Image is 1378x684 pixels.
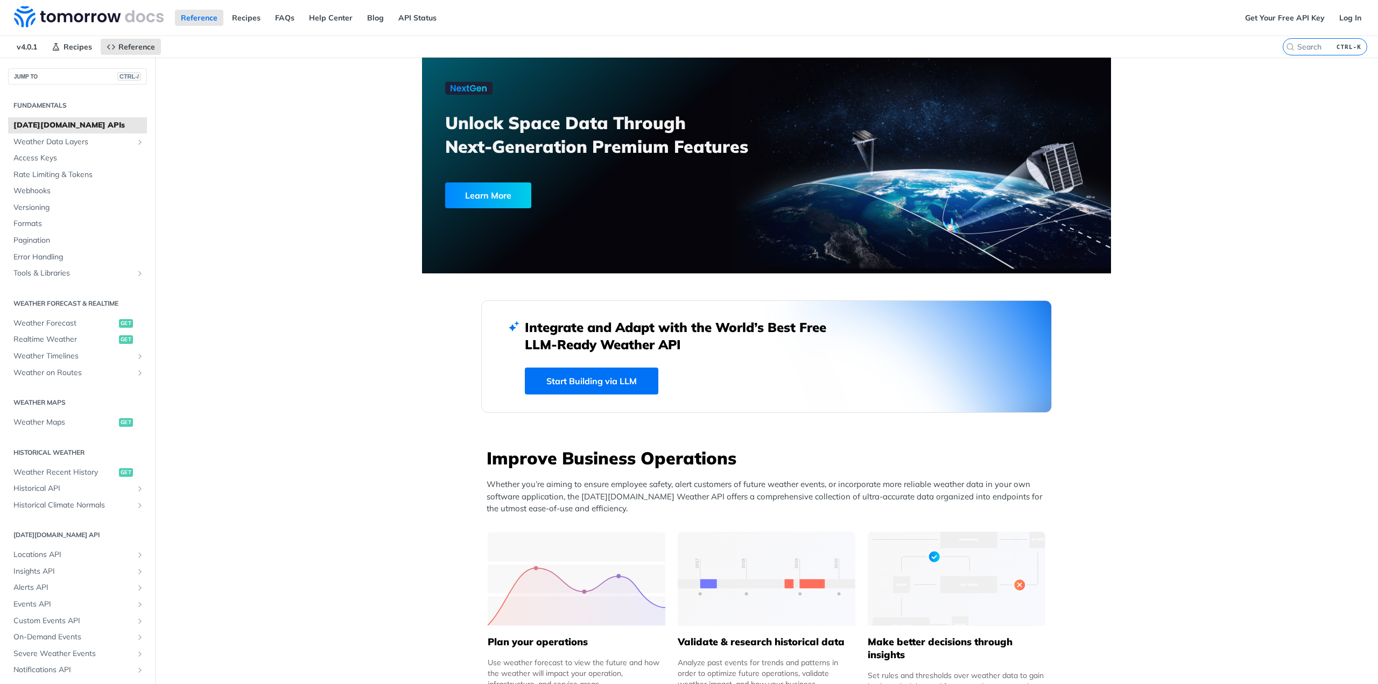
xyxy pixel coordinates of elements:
span: Formats [13,218,144,229]
a: Error Handling [8,249,147,265]
span: get [119,319,133,328]
button: Show subpages for Weather on Routes [136,369,144,377]
a: Custom Events APIShow subpages for Custom Events API [8,613,147,629]
button: Show subpages for Custom Events API [136,617,144,625]
a: Weather Recent Historyget [8,464,147,481]
a: Tools & LibrariesShow subpages for Tools & Libraries [8,265,147,281]
h5: Make better decisions through insights [868,636,1045,661]
a: Notifications APIShow subpages for Notifications API [8,662,147,678]
h2: Weather Forecast & realtime [8,299,147,308]
h2: Weather Maps [8,398,147,407]
a: Historical Climate NormalsShow subpages for Historical Climate Normals [8,497,147,513]
a: Weather TimelinesShow subpages for Weather Timelines [8,348,147,364]
span: Tools & Libraries [13,268,133,279]
span: Alerts API [13,582,133,593]
div: Learn More [445,182,531,208]
span: Weather Recent History [13,467,116,478]
a: Get Your Free API Key [1239,10,1331,26]
span: Historical API [13,483,133,494]
span: Weather on Routes [13,368,133,378]
span: Historical Climate Normals [13,500,133,511]
h5: Plan your operations [488,636,665,648]
svg: Search [1286,43,1295,51]
span: Severe Weather Events [13,648,133,659]
a: Reference [175,10,223,26]
a: Webhooks [8,183,147,199]
a: Weather on RoutesShow subpages for Weather on Routes [8,365,147,381]
span: Reference [118,42,155,52]
a: Reference [101,39,161,55]
span: Custom Events API [13,616,133,626]
span: Weather Timelines [13,351,133,362]
a: Weather Data LayersShow subpages for Weather Data Layers [8,134,147,150]
a: FAQs [269,10,300,26]
a: Recipes [226,10,266,26]
h3: Improve Business Operations [487,446,1052,470]
button: Show subpages for Locations API [136,551,144,559]
span: [DATE][DOMAIN_NAME] APIs [13,120,144,131]
h2: Integrate and Adapt with the World’s Best Free LLM-Ready Weather API [525,319,842,353]
a: Insights APIShow subpages for Insights API [8,563,147,580]
a: Severe Weather EventsShow subpages for Severe Weather Events [8,646,147,662]
button: JUMP TOCTRL-/ [8,68,147,84]
button: Show subpages for Tools & Libraries [136,269,144,278]
a: Help Center [303,10,358,26]
a: Historical APIShow subpages for Historical API [8,481,147,497]
span: Insights API [13,566,133,577]
a: Weather Mapsget [8,414,147,431]
span: get [119,418,133,427]
a: Versioning [8,200,147,216]
span: Error Handling [13,252,144,263]
p: Whether you’re aiming to ensure employee safety, alert customers of future weather events, or inc... [487,478,1052,515]
img: 13d7ca0-group-496-2.svg [678,532,855,626]
a: Start Building via LLM [525,368,658,394]
button: Show subpages for Weather Timelines [136,352,144,361]
span: Weather Maps [13,417,116,428]
img: Tomorrow.io Weather API Docs [14,6,164,27]
span: Notifications API [13,665,133,675]
span: Realtime Weather [13,334,116,345]
button: Show subpages for Alerts API [136,583,144,592]
button: Show subpages for On-Demand Events [136,633,144,641]
a: Log In [1333,10,1367,26]
span: Locations API [13,549,133,560]
a: Events APIShow subpages for Events API [8,596,147,612]
a: Access Keys [8,150,147,166]
span: Pagination [13,235,144,246]
a: Formats [8,216,147,232]
a: API Status [392,10,442,26]
h2: [DATE][DOMAIN_NAME] API [8,530,147,540]
a: Weather Forecastget [8,315,147,332]
span: Rate Limiting & Tokens [13,170,144,180]
a: Pagination [8,232,147,249]
img: a22d113-group-496-32x.svg [868,532,1045,626]
span: v4.0.1 [11,39,43,55]
a: Recipes [46,39,98,55]
h3: Unlock Space Data Through Next-Generation Premium Features [445,111,778,158]
a: Learn More [445,182,712,208]
a: [DATE][DOMAIN_NAME] APIs [8,117,147,133]
span: Versioning [13,202,144,213]
button: Show subpages for Insights API [136,567,144,576]
a: Realtime Weatherget [8,332,147,348]
span: Webhooks [13,186,144,196]
span: get [119,468,133,477]
span: Access Keys [13,153,144,164]
img: NextGen [445,82,493,95]
span: On-Demand Events [13,632,133,643]
span: Events API [13,599,133,610]
button: Show subpages for Severe Weather Events [136,650,144,658]
a: Alerts APIShow subpages for Alerts API [8,580,147,596]
span: Recipes [64,42,92,52]
a: Blog [361,10,390,26]
span: Weather Data Layers [13,137,133,147]
button: Show subpages for Historical Climate Normals [136,501,144,510]
h2: Fundamentals [8,101,147,110]
kbd: CTRL-K [1334,41,1364,52]
button: Show subpages for Notifications API [136,666,144,674]
span: Weather Forecast [13,318,116,329]
h2: Historical Weather [8,448,147,457]
a: Locations APIShow subpages for Locations API [8,547,147,563]
button: Show subpages for Events API [136,600,144,609]
img: 39565e8-group-4962x.svg [488,532,665,626]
